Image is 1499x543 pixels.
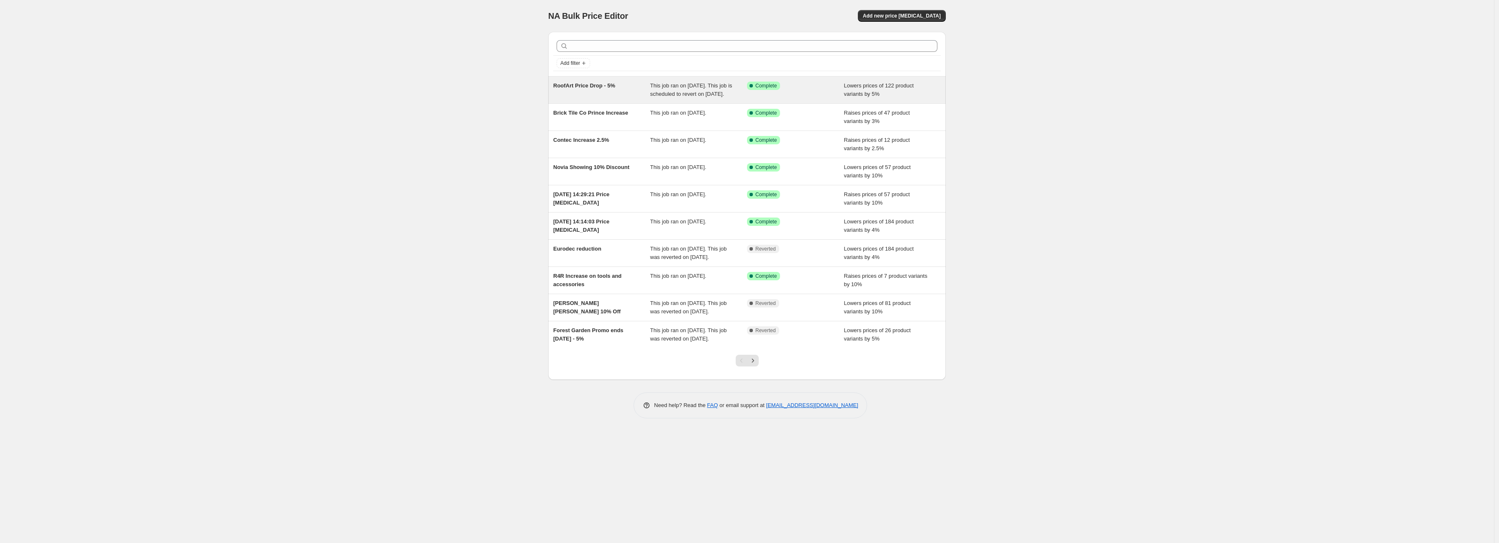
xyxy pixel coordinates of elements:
span: Brick Tile Co Prince Increase [553,110,628,116]
span: Contec Increase 2.5% [553,137,609,143]
span: Raises prices of 7 product variants by 10% [844,273,927,287]
span: This job ran on [DATE]. This job is scheduled to revert on [DATE]. [650,82,732,97]
button: Add filter [557,58,590,68]
span: Lowers prices of 26 product variants by 5% [844,327,911,342]
a: FAQ [707,402,718,408]
span: [DATE] 14:29:21 Price [MEDICAL_DATA] [553,191,609,206]
button: Add new price [MEDICAL_DATA] [858,10,946,22]
span: This job ran on [DATE]. [650,273,706,279]
span: This job ran on [DATE]. This job was reverted on [DATE]. [650,246,727,260]
a: [EMAIL_ADDRESS][DOMAIN_NAME] [766,402,858,408]
span: Lowers prices of 184 product variants by 4% [844,218,914,233]
span: [PERSON_NAME] [PERSON_NAME] 10% Off [553,300,621,315]
span: Add new price [MEDICAL_DATA] [863,13,941,19]
span: This job ran on [DATE]. [650,110,706,116]
nav: Pagination [736,355,759,366]
span: Lowers prices of 57 product variants by 10% [844,164,911,179]
span: Lowers prices of 184 product variants by 4% [844,246,914,260]
span: Complete [755,191,777,198]
span: or email support at [718,402,766,408]
span: [DATE] 14:14:03 Price [MEDICAL_DATA] [553,218,609,233]
span: Complete [755,137,777,143]
span: This job ran on [DATE]. [650,164,706,170]
span: Complete [755,164,777,171]
span: This job ran on [DATE]. This job was reverted on [DATE]. [650,327,727,342]
span: Lowers prices of 81 product variants by 10% [844,300,911,315]
span: R4R Increase on tools and accessories [553,273,621,287]
span: Novia Showing 10% Discount [553,164,629,170]
span: Complete [755,82,777,89]
span: Complete [755,273,777,279]
span: This job ran on [DATE]. [650,191,706,197]
span: Complete [755,218,777,225]
span: Complete [755,110,777,116]
span: Raises prices of 47 product variants by 3% [844,110,910,124]
span: This job ran on [DATE]. [650,218,706,225]
span: Forest Garden Promo ends [DATE] - 5% [553,327,624,342]
span: This job ran on [DATE]. [650,137,706,143]
span: Raises prices of 57 product variants by 10% [844,191,910,206]
button: Next [747,355,759,366]
span: Lowers prices of 122 product variants by 5% [844,82,914,97]
span: Reverted [755,246,776,252]
span: RoofArt Price Drop - 5% [553,82,615,89]
span: Eurodec reduction [553,246,601,252]
span: NA Bulk Price Editor [548,11,628,20]
span: Raises prices of 12 product variants by 2.5% [844,137,910,151]
span: Reverted [755,327,776,334]
span: Reverted [755,300,776,307]
span: This job ran on [DATE]. This job was reverted on [DATE]. [650,300,727,315]
span: Need help? Read the [654,402,707,408]
span: Add filter [560,60,580,67]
